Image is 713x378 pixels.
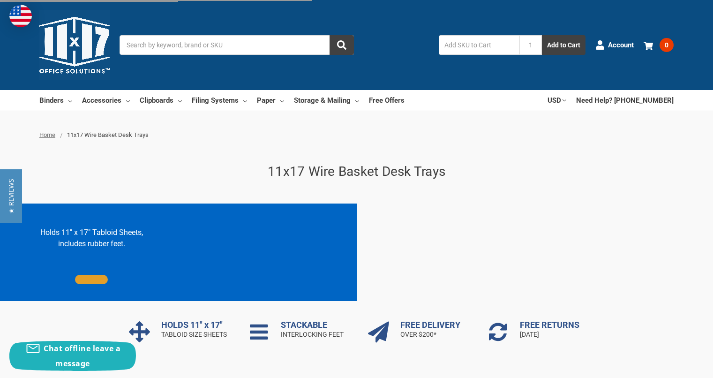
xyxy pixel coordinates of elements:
[489,321,507,342] div: Rocket
[644,33,674,57] a: 0
[368,321,389,342] div: Rocket
[595,33,634,57] a: Account
[39,131,55,138] a: Home
[67,131,149,138] span: 11x17 Wire Basket Desk Trays
[40,228,143,237] span: Holds 11" x 17" Tabloid Sheets,
[161,320,233,330] h3: HOLDS 11" x 17"
[542,35,585,55] button: Add to Cart
[400,330,472,340] p: OVER $200*
[9,5,32,27] img: duty and tax information for United States
[660,38,674,52] span: 0
[192,90,247,111] a: Filing Systems
[294,90,359,111] a: Storage & Mailing
[257,90,284,111] a: Paper
[576,90,674,111] a: Need Help? [PHONE_NUMBER]
[140,90,182,111] a: Clipboards
[369,90,405,111] a: Free Offers
[44,343,120,369] span: Chat offline leave a message
[281,330,352,340] p: INTERLOCKING FEET
[82,90,130,111] a: Accessories
[7,179,15,214] span: ★ Reviews
[281,320,352,330] h3: STACKABLE
[39,162,674,181] h1: 11x17 Wire Basket Desk Trays
[548,90,566,111] a: USD
[120,35,354,55] input: Search by keyword, brand or SKU
[439,35,519,55] input: Add SKU to Cart
[161,330,233,340] p: TABLOID SIZE SHEETS
[250,321,268,342] div: Rocket
[400,320,472,330] h3: FREE DELIVERY
[129,321,150,342] div: Rocket
[608,40,634,51] span: Account
[58,239,125,248] span: includes rubber feet.
[39,90,72,111] a: Binders
[39,10,110,80] img: 11x17.com
[9,341,136,371] button: Chat offline leave a message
